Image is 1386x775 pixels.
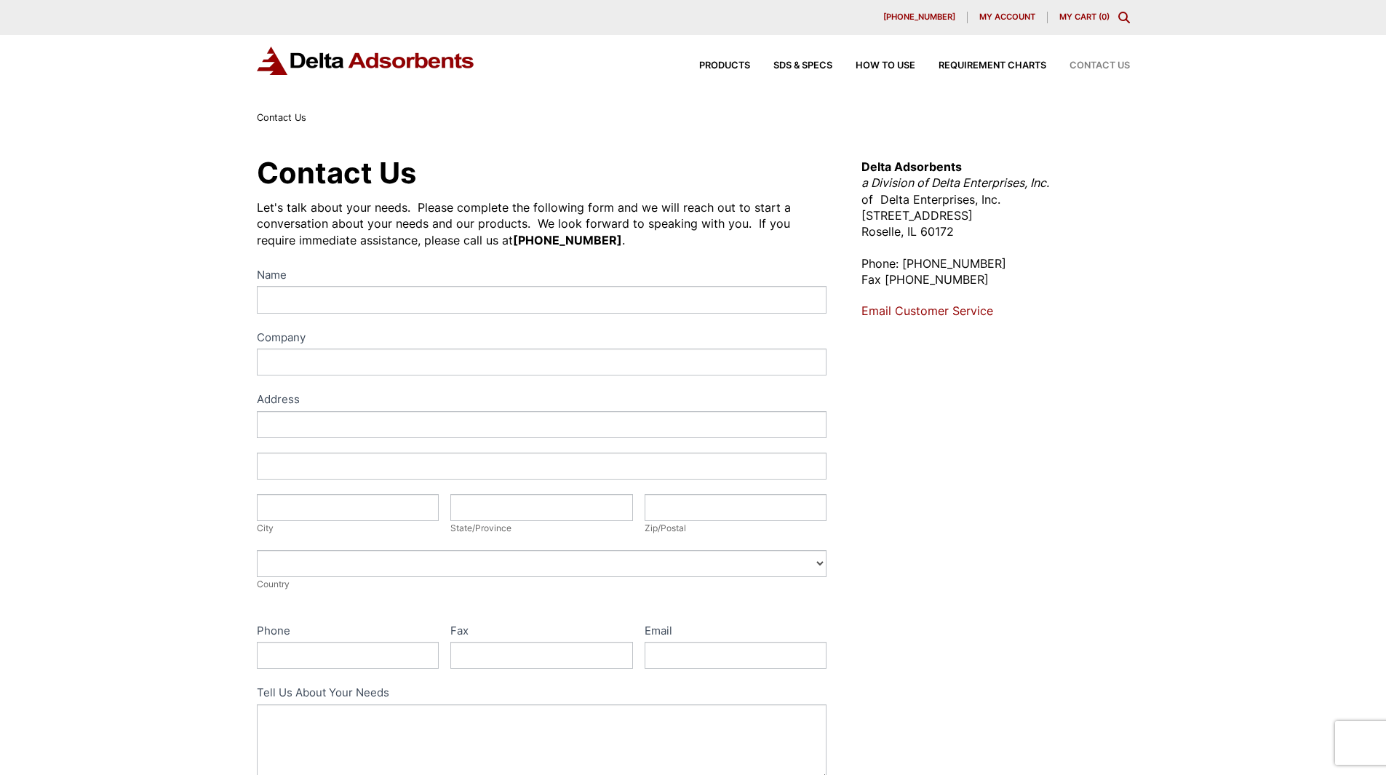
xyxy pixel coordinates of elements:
label: Name [257,266,827,287]
span: Requirement Charts [939,61,1046,71]
h1: Contact Us [257,159,827,188]
span: Products [699,61,750,71]
strong: Delta Adsorbents [861,159,962,174]
a: Products [676,61,750,71]
label: Phone [257,621,439,643]
span: My account [979,13,1035,21]
span: Contact Us [257,112,306,123]
div: State/Province [450,521,633,536]
div: Zip/Postal [645,521,827,536]
strong: [PHONE_NUMBER] [513,233,622,247]
a: SDS & SPECS [750,61,832,71]
a: Contact Us [1046,61,1130,71]
span: SDS & SPECS [773,61,832,71]
a: Requirement Charts [915,61,1046,71]
a: Email Customer Service [861,303,993,318]
a: My Cart (0) [1059,12,1110,22]
div: Toggle Modal Content [1118,12,1130,23]
p: of Delta Enterprises, Inc. [STREET_ADDRESS] Roselle, IL 60172 [861,159,1129,240]
label: Email [645,621,827,643]
em: a Division of Delta Enterprises, Inc. [861,175,1049,190]
a: [PHONE_NUMBER] [872,12,968,23]
a: How to Use [832,61,915,71]
div: City [257,521,439,536]
label: Fax [450,621,633,643]
span: Contact Us [1070,61,1130,71]
label: Tell Us About Your Needs [257,683,827,704]
div: Country [257,577,827,592]
img: Delta Adsorbents [257,47,475,75]
p: Phone: [PHONE_NUMBER] Fax [PHONE_NUMBER] [861,255,1129,288]
a: My account [968,12,1048,23]
div: Address [257,390,827,411]
div: Let's talk about your needs. Please complete the following form and we will reach out to start a ... [257,199,827,248]
span: How to Use [856,61,915,71]
span: 0 [1102,12,1107,22]
label: Company [257,328,827,349]
span: [PHONE_NUMBER] [883,13,955,21]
